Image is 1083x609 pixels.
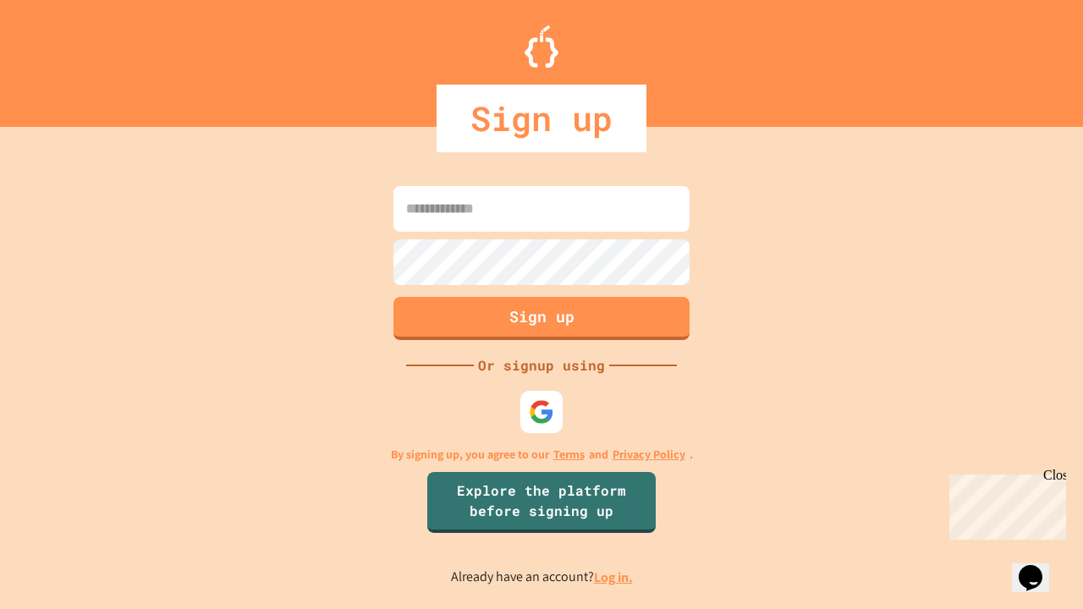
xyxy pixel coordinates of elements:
[1012,541,1066,592] iframe: chat widget
[427,472,656,533] a: Explore the platform before signing up
[594,568,633,586] a: Log in.
[553,446,585,464] a: Terms
[474,355,609,376] div: Or signup using
[393,297,690,340] button: Sign up
[613,446,685,464] a: Privacy Policy
[529,399,554,425] img: google-icon.svg
[7,7,117,107] div: Chat with us now!Close
[451,567,633,588] p: Already have an account?
[525,25,558,68] img: Logo.svg
[437,85,646,152] div: Sign up
[943,468,1066,540] iframe: chat widget
[391,446,693,464] p: By signing up, you agree to our and .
